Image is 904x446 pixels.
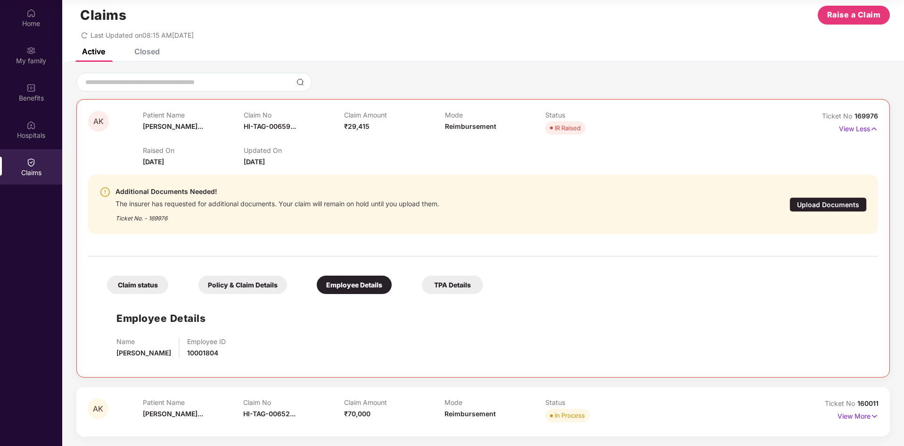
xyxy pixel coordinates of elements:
[143,398,244,406] p: Patient Name
[344,122,370,130] span: ₹29,415
[115,186,439,197] div: Additional Documents Needed!
[855,112,878,120] span: 169976
[822,112,855,120] span: Ticket No
[115,197,439,208] div: The insurer has requested for additional documents. Your claim will remain on hold until you uplo...
[26,83,36,93] img: svg+xml;base64,PHN2ZyBpZD0iQmVuZWZpdHMiIHhtbG5zPSJodHRwOi8vd3d3LnczLm9yZy8yMDAwL3N2ZyIgd2lkdGg9Ij...
[115,208,439,223] div: Ticket No. - 169976
[26,120,36,130] img: svg+xml;base64,PHN2ZyBpZD0iSG9zcGl0YWxzIiB4bWxucz0iaHR0cDovL3d3dy53My5vcmcvMjAwMC9zdmciIHdpZHRoPS...
[825,399,857,407] span: Ticket No
[244,158,265,166] span: [DATE]
[143,122,203,130] span: [PERSON_NAME]...
[93,405,103,413] span: AK
[445,111,545,119] p: Mode
[187,349,218,357] span: 10001804
[143,146,243,154] p: Raised On
[344,111,444,119] p: Claim Amount
[243,398,344,406] p: Claim No
[555,411,585,420] div: In Process
[857,399,879,407] span: 160011
[445,122,496,130] span: Reimbursement
[143,410,203,418] span: [PERSON_NAME]...
[344,410,370,418] span: ₹70,000
[198,276,287,294] div: Policy & Claim Details
[82,47,105,56] div: Active
[90,31,194,39] span: Last Updated on 08:15 AM[DATE]
[296,78,304,86] img: svg+xml;base64,PHN2ZyBpZD0iU2VhcmNoLTMyeDMyIiB4bWxucz0iaHR0cDovL3d3dy53My5vcmcvMjAwMC9zdmciIHdpZH...
[818,6,890,25] button: Raise a Claim
[134,47,160,56] div: Closed
[107,276,168,294] div: Claim status
[244,122,296,130] span: HI-TAG-00659...
[444,410,496,418] span: Reimbursement
[545,111,646,119] p: Status
[116,349,171,357] span: [PERSON_NAME]
[422,276,483,294] div: TPA Details
[838,409,879,421] p: View More
[93,118,104,126] span: AK
[116,337,171,345] p: Name
[545,398,646,406] p: Status
[344,398,445,406] p: Claim Amount
[827,9,881,21] span: Raise a Claim
[243,410,296,418] span: HI-TAG-00652...
[26,158,36,167] img: svg+xml;base64,PHN2ZyBpZD0iQ2xhaW0iIHhtbG5zPSJodHRwOi8vd3d3LnczLm9yZy8yMDAwL3N2ZyIgd2lkdGg9IjIwIi...
[444,398,545,406] p: Mode
[26,8,36,18] img: svg+xml;base64,PHN2ZyBpZD0iSG9tZSIgeG1sbnM9Imh0dHA6Ly93d3cudzMub3JnLzIwMDAvc3ZnIiB3aWR0aD0iMjAiIG...
[81,31,88,39] span: redo
[244,146,344,154] p: Updated On
[317,276,392,294] div: Employee Details
[26,46,36,55] img: svg+xml;base64,PHN2ZyB3aWR0aD0iMjAiIGhlaWdodD0iMjAiIHZpZXdCb3g9IjAgMCAyMCAyMCIgZmlsbD0ibm9uZSIgeG...
[143,111,243,119] p: Patient Name
[244,111,344,119] p: Claim No
[870,124,878,134] img: svg+xml;base64,PHN2ZyB4bWxucz0iaHR0cDovL3d3dy53My5vcmcvMjAwMC9zdmciIHdpZHRoPSIxNyIgaGVpZ2h0PSIxNy...
[789,197,867,212] div: Upload Documents
[143,158,164,166] span: [DATE]
[116,311,205,326] h1: Employee Details
[99,186,111,198] img: svg+xml;base64,PHN2ZyBpZD0iV2FybmluZ18tXzI0eDI0IiBkYXRhLW5hbWU9Ildhcm5pbmcgLSAyNHgyNCIgeG1sbnM9Im...
[555,123,581,133] div: IR Raised
[839,121,878,134] p: View Less
[871,411,879,421] img: svg+xml;base64,PHN2ZyB4bWxucz0iaHR0cDovL3d3dy53My5vcmcvMjAwMC9zdmciIHdpZHRoPSIxNyIgaGVpZ2h0PSIxNy...
[187,337,226,345] p: Employee ID
[80,7,126,23] h1: Claims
